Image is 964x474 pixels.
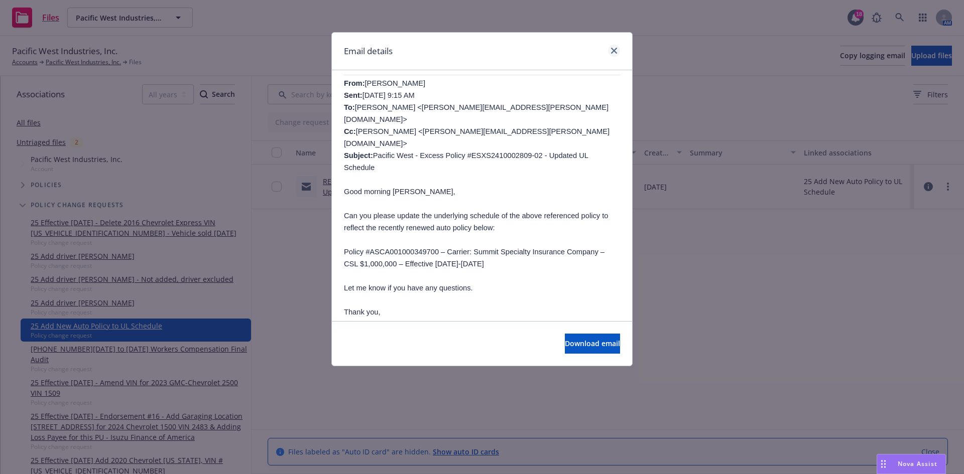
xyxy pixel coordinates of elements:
button: Nova Assist [877,454,946,474]
span: Thank you, [344,308,381,316]
b: To: [344,103,355,111]
span: Let me know if you have any questions. [344,284,473,292]
h1: Email details [344,45,393,58]
button: Download email [565,334,620,354]
span: Nova Assist [898,459,937,468]
div: Drag to move [877,454,890,473]
b: Sent: [344,91,363,99]
span: Good morning [PERSON_NAME], [344,188,455,196]
span: In observance of the [DATE] holiday, Newfront will be closed on [DATE]. [344,320,595,328]
span: Can you please update the underlying schedule of the above referenced policy to reflect the recen... [344,212,608,232]
span: From: [344,79,365,87]
a: close [608,45,620,57]
span: Download email [565,339,620,348]
b: Cc: [344,127,356,135]
b: Subject: [344,151,373,160]
span: Policy #ASCA001000349700 – Carrier: Summit Specialty Insurance Company – CSL $1,000,000 – Effecti... [344,248,605,268]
